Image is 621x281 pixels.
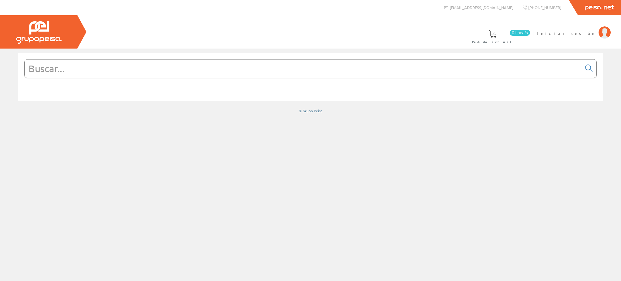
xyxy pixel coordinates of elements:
[450,5,513,10] span: [EMAIL_ADDRESS][DOMAIN_NAME]
[472,39,513,45] span: Pedido actual
[510,30,530,36] span: 0 línea/s
[528,5,561,10] span: [PHONE_NUMBER]
[18,108,603,113] div: © Grupo Peisa
[25,59,582,78] input: Buscar...
[537,30,596,36] span: Iniciar sesión
[537,25,611,31] a: Iniciar sesión
[16,21,62,44] img: Grupo Peisa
